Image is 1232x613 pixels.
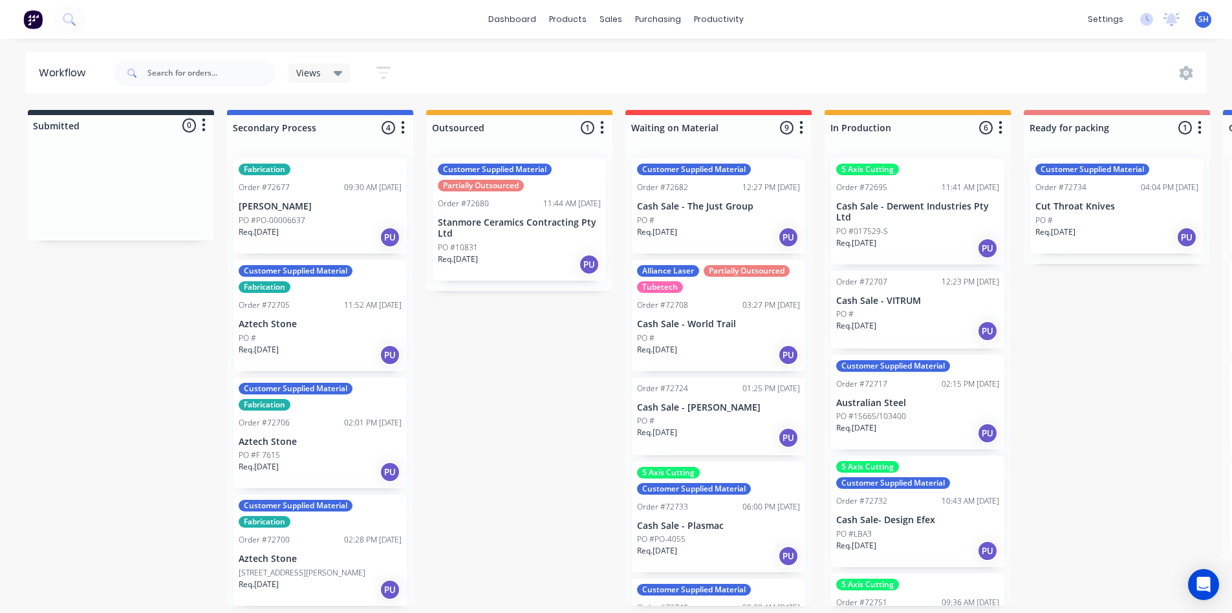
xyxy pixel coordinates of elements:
[977,423,998,444] div: PU
[233,378,407,489] div: Customer Supplied MaterialFabricationOrder #7270602:01 PM [DATE]Aztech StonePO #F 7615Req.[DATE]PU
[438,217,601,239] p: Stanmore Ceramics Contracting Pty Ltd
[39,65,92,81] div: Workflow
[637,533,686,545] p: PO #PO-4055
[977,321,998,341] div: PU
[742,501,800,513] div: 06:00 PM [DATE]
[836,528,872,540] p: PO #LBA3
[239,319,402,330] p: Aztech Stone
[836,411,906,422] p: PO #15665/103400
[836,495,887,507] div: Order #72732
[836,182,887,193] div: Order #72695
[637,215,654,226] p: PO #
[543,10,593,29] div: products
[831,456,1004,567] div: 5 Axis CuttingCustomer Supplied MaterialOrder #7273210:43 AM [DATE]Cash Sale- Design EfexPO #LBA3...
[239,215,305,226] p: PO #PO-00006637
[637,521,800,532] p: Cash Sale - Plasmac
[380,345,400,365] div: PU
[344,534,402,546] div: 02:28 PM [DATE]
[239,201,402,212] p: [PERSON_NAME]
[778,227,799,248] div: PU
[836,477,950,489] div: Customer Supplied Material
[239,449,280,461] p: PO #F 7615
[239,332,256,344] p: PO #
[147,60,276,86] input: Search for orders...
[239,579,279,590] p: Req. [DATE]
[836,226,888,237] p: PO #017529-S
[637,467,700,479] div: 5 Axis Cutting
[942,495,999,507] div: 10:43 AM [DATE]
[239,182,290,193] div: Order #72677
[438,180,524,191] div: Partially Outsourced
[632,260,805,371] div: Alliance LaserPartially OutsourcedTubetechOrder #7270803:27 PM [DATE]Cash Sale - World TrailPO #R...
[1188,569,1219,600] div: Open Intercom Messenger
[778,345,799,365] div: PU
[637,201,800,212] p: Cash Sale - The Just Group
[836,378,887,390] div: Order #72717
[637,332,654,344] p: PO #
[239,534,290,546] div: Order #72700
[1141,182,1198,193] div: 04:04 PM [DATE]
[637,164,751,175] div: Customer Supplied Material
[836,296,999,306] p: Cash Sale - VITRUM
[637,265,699,277] div: Alliance Laser
[836,579,899,590] div: 5 Axis Cutting
[344,182,402,193] div: 09:30 AM [DATE]
[831,271,1004,349] div: Order #7270712:23 PM [DATE]Cash Sale - VITRUMPO #Req.[DATE]PU
[836,597,887,608] div: Order #72751
[1198,14,1209,25] span: SH
[239,399,290,411] div: Fabrication
[380,462,400,482] div: PU
[239,436,402,447] p: Aztech Stone
[233,158,407,253] div: FabricationOrder #7267709:30 AM [DATE][PERSON_NAME]PO #PO-00006637Req.[DATE]PU
[239,164,290,175] div: Fabrication
[637,299,688,311] div: Order #72708
[836,308,854,320] p: PO #
[296,66,321,80] span: Views
[632,158,805,253] div: Customer Supplied MaterialOrder #7268212:27 PM [DATE]Cash Sale - The Just GroupPO #Req.[DATE]PU
[778,427,799,448] div: PU
[239,299,290,311] div: Order #72705
[438,164,552,175] div: Customer Supplied Material
[1035,215,1053,226] p: PO #
[579,254,600,275] div: PU
[593,10,629,29] div: sales
[239,461,279,473] p: Req. [DATE]
[942,378,999,390] div: 02:15 PM [DATE]
[836,422,876,434] p: Req. [DATE]
[344,299,402,311] div: 11:52 AM [DATE]
[836,540,876,552] p: Req. [DATE]
[836,201,999,223] p: Cash Sale - Derwent Industries Pty Ltd
[637,415,654,427] p: PO #
[704,265,790,277] div: Partially Outsourced
[1030,158,1204,253] div: Customer Supplied MaterialOrder #7273404:04 PM [DATE]Cut Throat KnivesPO #Req.[DATE]PU
[629,10,687,29] div: purchasing
[632,462,805,573] div: 5 Axis CuttingCustomer Supplied MaterialOrder #7273306:00 PM [DATE]Cash Sale - PlasmacPO #PO-4055...
[543,198,601,210] div: 11:44 AM [DATE]
[1035,226,1075,238] p: Req. [DATE]
[637,402,800,413] p: Cash Sale - [PERSON_NAME]
[778,546,799,566] div: PU
[637,483,751,495] div: Customer Supplied Material
[836,276,887,288] div: Order #72707
[239,344,279,356] p: Req. [DATE]
[836,360,950,372] div: Customer Supplied Material
[942,182,999,193] div: 11:41 AM [DATE]
[1035,182,1086,193] div: Order #72734
[1035,164,1149,175] div: Customer Supplied Material
[1176,227,1197,248] div: PU
[637,281,683,293] div: Tubetech
[23,10,43,29] img: Factory
[1081,10,1130,29] div: settings
[836,515,999,526] p: Cash Sale- Design Efex
[637,383,688,394] div: Order #72724
[239,516,290,528] div: Fabrication
[836,237,876,249] p: Req. [DATE]
[433,158,606,281] div: Customer Supplied MaterialPartially OutsourcedOrder #7268011:44 AM [DATE]Stanmore Ceramics Contra...
[836,398,999,409] p: Australian Steel
[637,584,751,596] div: Customer Supplied Material
[1035,201,1198,212] p: Cut Throat Knives
[239,554,402,565] p: Aztech Stone
[637,182,688,193] div: Order #72682
[344,417,402,429] div: 02:01 PM [DATE]
[836,320,876,332] p: Req. [DATE]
